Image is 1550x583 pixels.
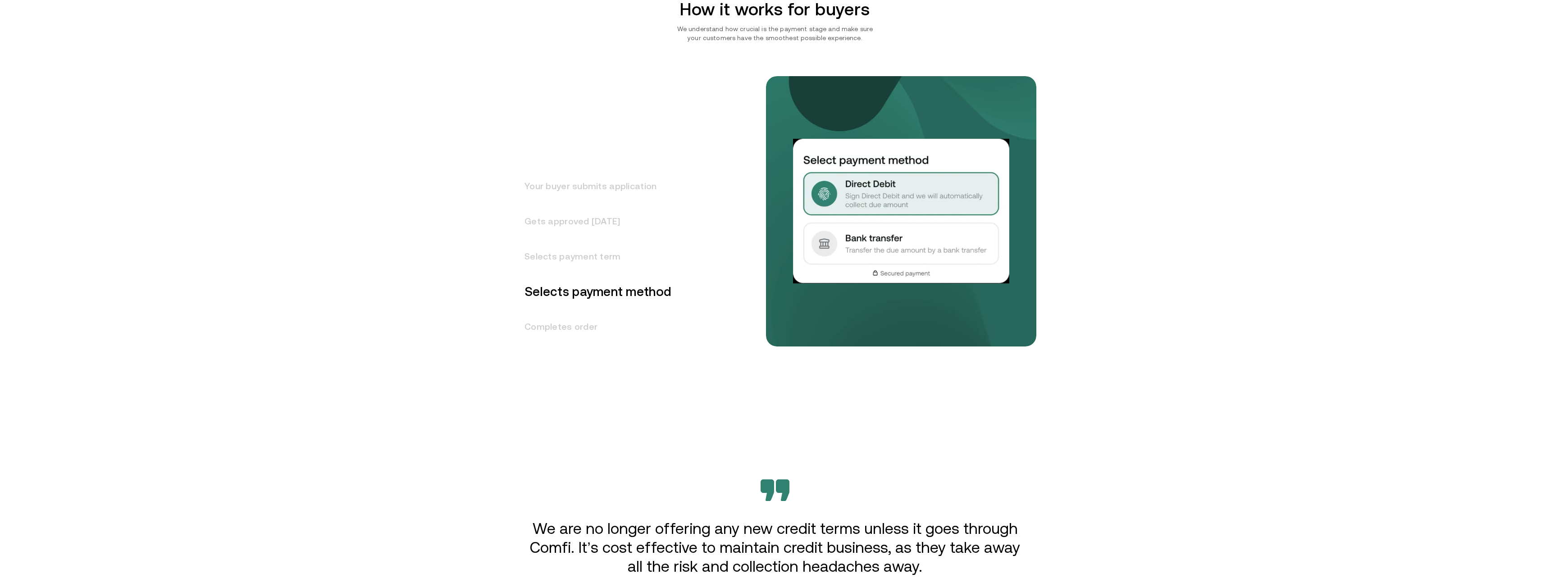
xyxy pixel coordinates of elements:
[514,309,671,344] h3: Completes order
[673,24,877,42] p: We understand how crucial is the payment stage and make sure your customers have the smoothest po...
[761,479,789,501] img: Bevarabia
[514,204,671,239] h3: Gets approved [DATE]
[527,519,1023,576] p: We are no longer offering any new credit terms unless it goes through Comfi. It’s cost effective ...
[793,139,1009,283] img: Selects payment method
[514,239,671,274] h3: Selects payment term
[514,169,671,204] h3: Your buyer submits application
[514,274,671,309] h3: Selects payment method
